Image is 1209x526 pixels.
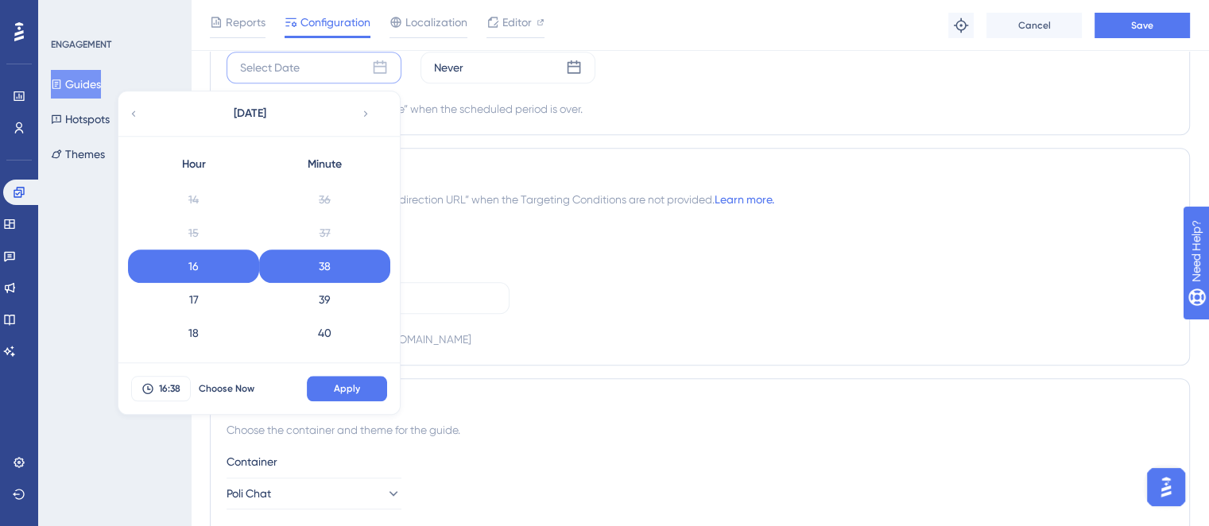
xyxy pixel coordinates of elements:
div: Redirection [227,164,1173,184]
div: 36 [259,183,390,216]
span: Choose Now [199,382,254,395]
div: Choose the container and theme for the guide. [227,420,1173,439]
span: Need Help? [37,4,99,23]
div: 14 [128,183,259,216]
div: [URL][DOMAIN_NAME] [361,330,471,349]
button: Poli Chat [227,478,401,509]
div: Minute [259,149,390,180]
div: ENGAGEMENT [51,38,111,51]
iframe: UserGuiding AI Assistant Launcher [1142,463,1190,511]
div: 17 [128,283,259,316]
div: Select Date [240,58,300,77]
span: [DATE] [234,104,266,123]
div: 16 [128,249,259,283]
div: 38 [259,249,390,283]
div: Container [227,452,1173,471]
button: Choose Now [191,376,262,401]
a: Learn more. [715,193,774,206]
span: Save [1131,19,1153,32]
span: Localization [405,13,467,32]
div: 39 [259,283,390,316]
div: 19 [128,350,259,383]
span: 16:38 [159,382,180,395]
span: Poli Chat [227,484,271,503]
button: Save [1095,13,1190,38]
div: 40 [259,316,390,350]
div: 18 [128,316,259,350]
button: Hotspots [51,105,110,133]
span: Reports [226,13,265,32]
div: Never [434,58,463,77]
div: Automatically set as “Inactive” when the scheduled period is over. [255,99,583,118]
div: 15 [128,216,259,249]
span: Apply [334,382,360,395]
span: Configuration [300,13,370,32]
div: Advanced Settings [227,395,1173,414]
span: The browser will redirect to the “Redirection URL” when the Targeting Conditions are not provided. [227,190,774,209]
div: Hour [128,149,259,180]
button: Cancel [986,13,1082,38]
button: Themes [51,140,105,168]
button: 16:38 [131,376,191,401]
span: Cancel [1018,19,1051,32]
div: 37 [259,216,390,249]
span: Editor [502,13,532,32]
div: 41 [259,350,390,383]
button: Guides [51,70,101,99]
button: Apply [307,376,387,401]
button: [DATE] [170,98,329,130]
